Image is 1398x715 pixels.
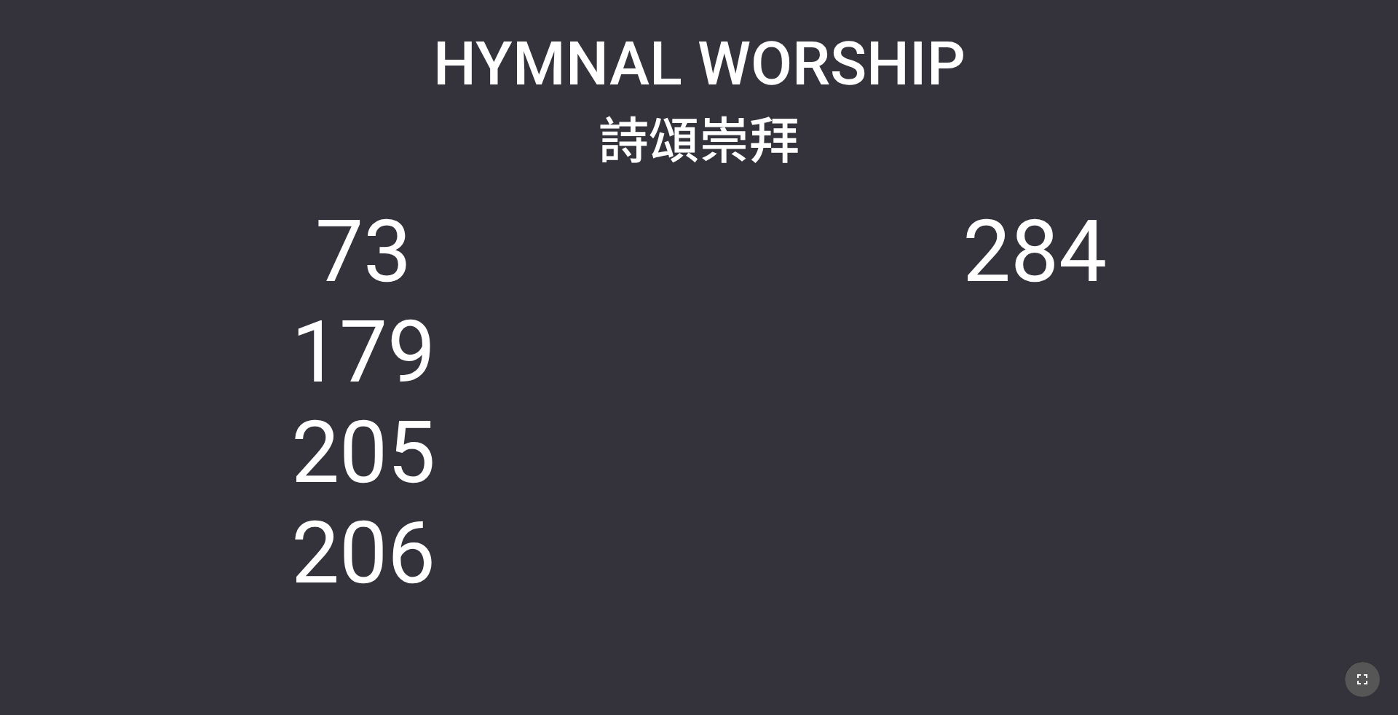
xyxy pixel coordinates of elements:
[599,100,799,173] span: 詩頌崇拜
[315,202,411,302] li: 73
[291,403,435,503] li: 205
[291,503,435,604] li: 206
[963,202,1107,302] li: 284
[291,302,435,403] li: 179
[433,28,965,99] span: Hymnal Worship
